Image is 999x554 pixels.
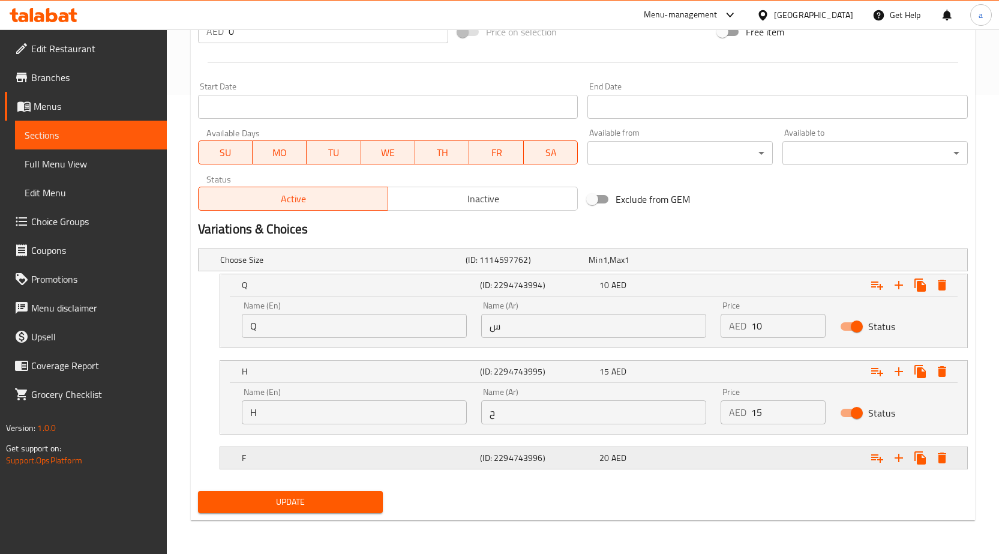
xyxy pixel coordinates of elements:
a: Sections [15,121,167,149]
span: 20 [599,450,609,466]
a: Coverage Report [5,351,167,380]
div: Expand [220,361,967,382]
span: Get support on: [6,441,61,456]
button: Add choice group [866,274,888,296]
button: Active [198,187,388,211]
h5: (ID: 2294743996) [480,452,595,464]
button: TH [415,140,469,164]
span: AED [611,450,626,466]
button: Add new choice [888,447,910,469]
a: Menus [5,92,167,121]
button: Update [198,491,383,513]
span: Edit Restaurant [31,41,157,56]
span: Edit Menu [25,185,157,200]
span: 15 [599,364,609,379]
button: SU [198,140,253,164]
h5: Q [242,279,476,291]
h5: F [242,452,476,464]
span: 1 [625,252,629,268]
span: FR [474,144,518,161]
input: Enter name En [242,400,467,424]
a: Promotions [5,265,167,294]
h5: Choose Size [220,254,461,266]
span: MO [257,144,302,161]
a: Branches [5,63,167,92]
p: AED [729,319,746,333]
span: Promotions [31,272,157,286]
span: Version: [6,420,35,436]
span: Active [203,190,383,208]
button: FR [469,140,523,164]
span: SA [529,144,573,161]
span: SU [203,144,248,161]
span: Status [868,319,895,334]
a: Support.OpsPlatform [6,453,82,468]
button: SA [524,140,578,164]
span: Inactive [393,190,573,208]
button: Add new choice [888,361,910,382]
span: a [979,8,983,22]
span: AED [611,364,626,379]
span: Full Menu View [25,157,157,171]
button: WE [361,140,415,164]
h5: (ID: 2294743994) [480,279,595,291]
input: Please enter price [751,314,826,338]
button: Inactive [388,187,578,211]
span: Min [589,252,602,268]
a: Edit Menu [15,178,167,207]
input: Please enter price [229,19,448,43]
div: ​ [587,141,773,165]
h5: (ID: 2294743995) [480,366,595,378]
a: Choice Groups [5,207,167,236]
span: Coupons [31,243,157,257]
span: Menus [34,99,157,113]
div: Menu-management [644,8,718,22]
h2: Variations & Choices [198,220,968,238]
button: TU [307,140,361,164]
input: Enter name Ar [481,400,706,424]
div: Expand [220,447,967,469]
button: Add new choice [888,274,910,296]
span: Update [208,495,374,510]
span: Menu disclaimer [31,301,157,315]
input: Please enter price [751,400,826,424]
button: Delete H [931,361,953,382]
a: Full Menu View [15,149,167,178]
h5: (ID: 1114597762) [466,254,584,266]
input: Enter name Ar [481,314,706,338]
div: Expand [220,274,967,296]
span: Max [610,252,625,268]
p: AED [729,405,746,420]
a: Menu disclaimer [5,294,167,322]
span: Free item [746,25,784,39]
span: TH [420,144,464,161]
p: AED [206,24,224,38]
h5: H [242,366,476,378]
a: Upsell [5,322,167,351]
span: TU [311,144,356,161]
button: Add choice group [866,447,888,469]
span: Price on selection [486,25,557,39]
a: Coupons [5,236,167,265]
span: Branches [31,70,157,85]
a: Grocery Checklist [5,380,167,409]
span: Sections [25,128,157,142]
span: Grocery Checklist [31,387,157,402]
span: 1.0.0 [37,420,56,436]
button: MO [253,140,307,164]
button: Clone new choice [910,274,931,296]
span: Choice Groups [31,214,157,229]
a: Edit Restaurant [5,34,167,63]
span: WE [366,144,410,161]
input: Enter name En [242,314,467,338]
span: 10 [599,277,609,293]
button: Clone new choice [910,361,931,382]
div: [GEOGRAPHIC_DATA] [774,8,853,22]
span: Upsell [31,330,157,344]
button: Delete Q [931,274,953,296]
div: Expand [199,249,967,271]
span: 1 [603,252,608,268]
button: Clone new choice [910,447,931,469]
div: ​ [782,141,968,165]
button: Delete F [931,447,953,469]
